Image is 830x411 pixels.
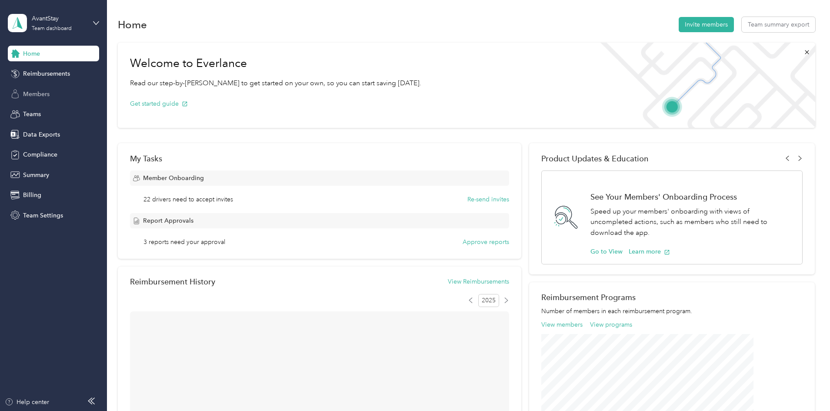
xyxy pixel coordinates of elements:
button: Team summary export [742,17,815,32]
button: View members [541,320,583,329]
button: Re-send invites [467,195,509,204]
button: Approve reports [463,237,509,247]
div: My Tasks [130,154,509,163]
p: Speed up your members' onboarding with views of uncompleted actions, such as members who still ne... [590,206,793,238]
span: Summary [23,170,49,180]
button: Learn more [629,247,670,256]
button: View programs [590,320,632,329]
span: 22 drivers need to accept invites [143,195,233,204]
span: Reimbursements [23,69,70,78]
h2: Reimbursement History [130,277,215,286]
h2: Reimbursement Programs [541,293,803,302]
iframe: Everlance-gr Chat Button Frame [781,362,830,411]
span: Product Updates & Education [541,154,649,163]
span: 3 reports need your approval [143,237,225,247]
p: Read our step-by-[PERSON_NAME] to get started on your own, so you can start saving [DATE]. [130,78,421,89]
span: Member Onboarding [143,174,204,183]
h1: Home [118,20,147,29]
div: AvantStay [32,14,86,23]
div: Team dashboard [32,26,72,31]
span: Home [23,49,40,58]
button: View Reimbursements [448,277,509,286]
span: Members [23,90,50,99]
span: Billing [23,190,41,200]
button: Help center [5,398,49,407]
span: Data Exports [23,130,60,139]
h1: Welcome to Everlance [130,57,421,70]
h1: See Your Members' Onboarding Process [590,192,793,201]
button: Get started guide [130,99,188,108]
p: Number of members in each reimbursement program. [541,307,803,316]
img: Welcome to everlance [592,43,815,128]
button: Go to View [590,247,623,256]
span: 2025 [478,294,499,307]
span: Report Approvals [143,216,193,225]
span: Team Settings [23,211,63,220]
span: Compliance [23,150,57,159]
span: Teams [23,110,41,119]
button: Invite members [679,17,734,32]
